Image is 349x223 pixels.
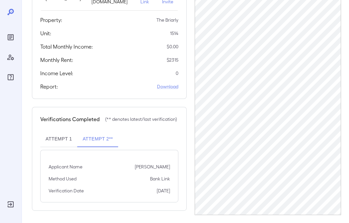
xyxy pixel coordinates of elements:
[167,43,178,50] p: $ 0.00
[49,175,77,182] p: Method Used
[40,131,77,147] button: Attempt 1
[40,43,93,51] h5: Total Monthly Income:
[40,16,62,24] h5: Property:
[5,32,16,43] div: Reports
[5,52,16,63] div: Manage Users
[5,72,16,83] div: FAQ
[176,70,178,77] p: 0
[77,131,118,147] button: Attempt 2**
[105,116,177,122] p: (** denotes latest/last verification)
[150,175,170,182] p: Bank Link
[40,83,58,91] h5: Report:
[49,163,83,170] p: Applicant Name
[156,17,178,23] p: The Briarly
[40,56,73,64] h5: Monthly Rent:
[167,57,178,63] p: $ 2315
[170,30,178,37] p: 1514
[40,69,73,77] h5: Income Level:
[40,29,51,37] h5: Unit:
[40,115,100,123] h5: Verifications Completed
[5,199,16,210] div: Log Out
[135,163,170,170] p: [PERSON_NAME]
[49,187,84,194] p: Verification Date
[157,83,178,90] a: Download
[157,187,170,194] p: [DATE]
